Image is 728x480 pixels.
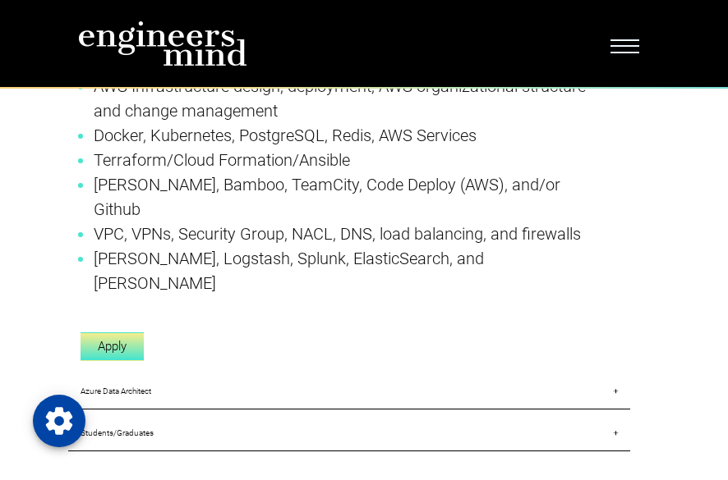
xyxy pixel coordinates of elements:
li: AWS Infrastructure design, deployment, AWS organizational structure and change management [94,74,605,123]
button: Toggle navigation [600,30,650,57]
a: Students/Graduates [68,416,630,451]
li: VPC, VPNs, Security Group, NACL, DNS, load balancing, and firewalls [94,222,605,246]
img: logo [78,21,247,66]
li: Docker, Kubernetes, PostgreSQL, Redis, AWS Services [94,123,605,148]
a: Azure Data Architect [68,374,630,409]
a: Apply [81,332,144,361]
li: [PERSON_NAME], Bamboo, TeamCity, Code Deploy (AWS), and/or Github [94,172,605,222]
li: Terraform/Cloud Formation/Ansible [94,148,605,172]
li: [PERSON_NAME], Logstash, Splunk, ElasticSearch, and [PERSON_NAME] [94,246,605,295]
